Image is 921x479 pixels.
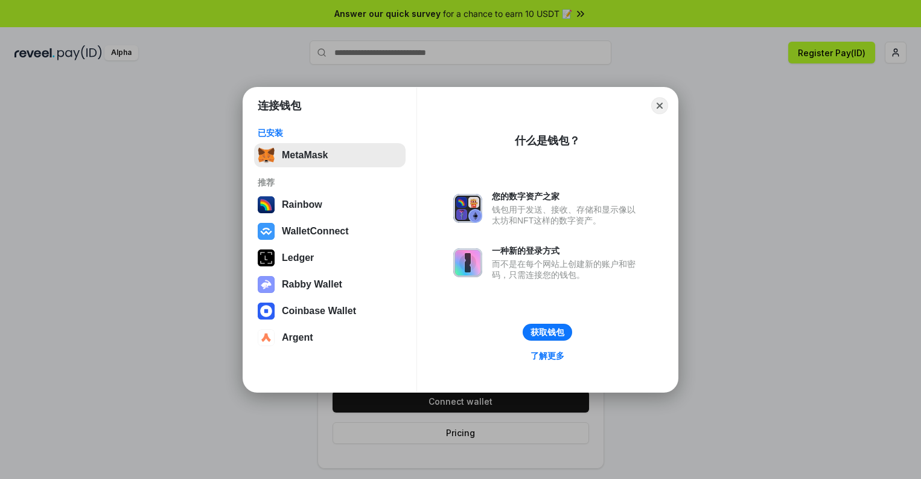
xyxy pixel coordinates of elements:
img: svg+xml,%3Csvg%20xmlns%3D%22http%3A%2F%2Fwww.w3.org%2F2000%2Fsvg%22%20fill%3D%22none%22%20viewBox... [258,276,275,293]
button: Rainbow [254,193,406,217]
div: 一种新的登录方式 [492,245,642,256]
img: svg+xml,%3Csvg%20width%3D%2228%22%20height%3D%2228%22%20viewBox%3D%220%200%2028%2028%22%20fill%3D... [258,303,275,320]
button: WalletConnect [254,219,406,243]
button: Ledger [254,246,406,270]
img: svg+xml,%3Csvg%20width%3D%22120%22%20height%3D%22120%22%20viewBox%3D%220%200%20120%20120%22%20fil... [258,196,275,213]
img: svg+xml,%3Csvg%20fill%3D%22none%22%20height%3D%2233%22%20viewBox%3D%220%200%2035%2033%22%20width%... [258,147,275,164]
div: 已安装 [258,127,402,138]
div: WalletConnect [282,226,349,237]
button: 获取钱包 [523,324,572,341]
div: Argent [282,332,313,343]
div: Ledger [282,252,314,263]
h1: 连接钱包 [258,98,301,113]
button: MetaMask [254,143,406,167]
img: svg+xml,%3Csvg%20xmlns%3D%22http%3A%2F%2Fwww.w3.org%2F2000%2Fsvg%22%20width%3D%2228%22%20height%3... [258,249,275,266]
button: Coinbase Wallet [254,299,406,323]
div: 而不是在每个网站上创建新的账户和密码，只需连接您的钱包。 [492,259,642,280]
div: 您的数字资产之家 [492,191,642,202]
button: Argent [254,326,406,350]
div: 获取钱包 [531,327,564,338]
div: 什么是钱包？ [515,133,580,148]
img: svg+xml,%3Csvg%20xmlns%3D%22http%3A%2F%2Fwww.w3.org%2F2000%2Fsvg%22%20fill%3D%22none%22%20viewBox... [453,194,482,223]
img: svg+xml,%3Csvg%20xmlns%3D%22http%3A%2F%2Fwww.w3.org%2F2000%2Fsvg%22%20fill%3D%22none%22%20viewBox... [453,248,482,277]
div: MetaMask [282,150,328,161]
button: Close [651,97,668,114]
div: Rainbow [282,199,322,210]
div: 推荐 [258,177,402,188]
img: svg+xml,%3Csvg%20width%3D%2228%22%20height%3D%2228%22%20viewBox%3D%220%200%2028%2028%22%20fill%3D... [258,223,275,240]
button: Rabby Wallet [254,272,406,297]
div: Coinbase Wallet [282,306,356,317]
div: 钱包用于发送、接收、存储和显示像以太坊和NFT这样的数字资产。 [492,204,642,226]
img: svg+xml,%3Csvg%20width%3D%2228%22%20height%3D%2228%22%20viewBox%3D%220%200%2028%2028%22%20fill%3D... [258,329,275,346]
a: 了解更多 [523,348,572,364]
div: 了解更多 [531,350,564,361]
div: Rabby Wallet [282,279,342,290]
